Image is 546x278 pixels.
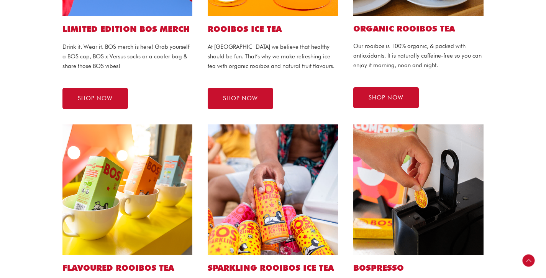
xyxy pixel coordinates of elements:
[208,42,338,71] p: At [GEOGRAPHIC_DATA] we believe that healthy should be fun. That’s why we make refreshing ice tea...
[223,96,258,101] span: SHOP NOW
[353,263,484,273] h2: BOSPRESSO
[62,42,193,71] p: Drink it. Wear it. BOS merch is here! Grab yourself a BOS cap, BOS x Versus socks or a cooler bag...
[369,95,403,101] span: SHOP NOW
[62,23,193,35] h1: LIMITED EDITION BOS MERCH
[62,263,193,273] h2: Flavoured ROOIBOS TEA
[62,88,128,109] a: SHOP NOW
[353,23,484,34] h2: Organic ROOIBOS TEA
[353,87,419,108] a: SHOP NOW
[353,41,484,70] p: Our rooibos is 100% organic, & packed with antioxidants. It is naturally caffeine-free so you can...
[353,124,484,255] img: bospresso capsule website1
[208,23,338,35] h1: ROOIBOS ICE TEA
[78,96,113,101] span: SHOP NOW
[208,263,338,273] h2: SPARKLING ROOIBOS ICE TEA
[208,88,273,109] a: SHOP NOW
